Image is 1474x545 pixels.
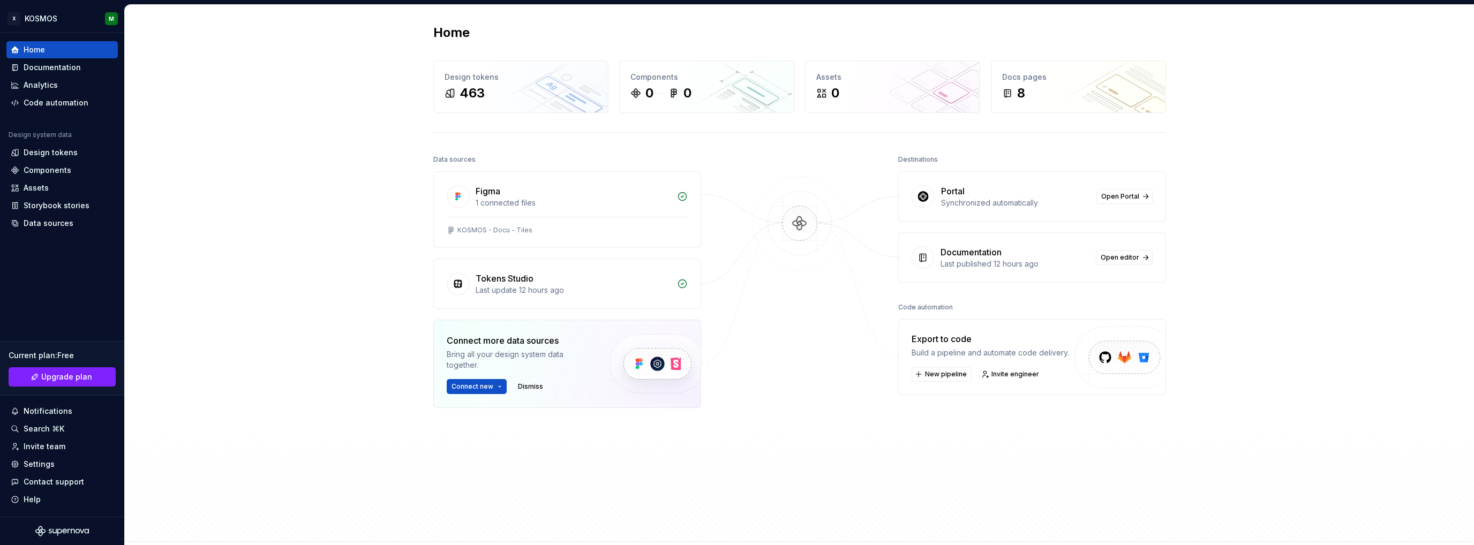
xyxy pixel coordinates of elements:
a: Code automation [6,94,118,111]
h2: Home [433,24,470,41]
div: 0 [683,85,691,102]
div: KOSMOS [25,13,57,24]
div: Docs pages [1002,72,1155,82]
div: Synchronized automatically [941,198,1090,208]
button: New pipeline [912,367,972,382]
div: Notifications [24,406,72,417]
div: Data sources [24,218,73,229]
div: Help [24,494,41,505]
div: Portal [941,185,965,198]
span: Upgrade plan [41,372,92,382]
div: Documentation [24,62,81,73]
a: Components00 [619,60,794,113]
div: Bring all your design system data together. [447,349,591,370]
div: Design system data [9,131,72,139]
div: Invite team [24,441,65,452]
button: Search ⌘K [6,420,118,437]
a: Documentation [6,59,118,76]
div: Settings [24,459,55,470]
a: Upgrade plan [9,367,116,387]
div: Build a pipeline and automate code delivery. [912,347,1069,358]
span: Connect new [452,382,493,391]
button: Notifications [6,403,118,420]
a: Open editor [1096,250,1153,265]
div: 8 [1017,85,1025,102]
svg: Supernova Logo [35,526,89,536]
div: Analytics [24,80,58,90]
div: Design tokens [24,147,78,158]
div: Figma [476,185,500,198]
div: Components [630,72,783,82]
div: Contact support [24,476,84,487]
a: Settings [6,456,118,473]
div: Data sources [433,152,476,167]
div: Search ⌘K [24,423,64,434]
div: Code automation [898,300,953,315]
span: Dismiss [518,382,543,391]
button: XKOSMOSM [2,7,122,30]
div: Last update 12 hours ago [476,285,671,296]
div: M [109,14,114,23]
span: New pipeline [925,370,967,379]
a: Assets [6,179,118,196]
a: Storybook stories [6,197,118,214]
div: Design tokens [445,72,597,82]
div: Assets [24,183,49,193]
a: Open Portal [1096,189,1153,204]
button: Contact support [6,473,118,490]
div: Connect more data sources [447,334,591,347]
div: 0 [831,85,839,102]
a: Tokens StudioLast update 12 hours ago [433,259,701,309]
div: Destinations [898,152,938,167]
div: Home [24,44,45,55]
a: Assets0 [805,60,980,113]
a: Invite engineer [978,367,1044,382]
div: Storybook stories [24,200,89,211]
a: Analytics [6,77,118,94]
div: Tokens Studio [476,272,533,285]
button: Connect new [447,379,507,394]
div: X [7,12,20,25]
div: Assets [816,72,969,82]
div: Current plan : Free [9,350,116,361]
a: Invite team [6,438,118,455]
a: Components [6,162,118,179]
a: Home [6,41,118,58]
a: Data sources [6,215,118,232]
span: Open editor [1101,253,1139,262]
a: Figma1 connected filesKOSMOS - Docu - Tiles [433,171,701,248]
div: Documentation [941,246,1002,259]
a: Docs pages8 [991,60,1166,113]
div: 463 [460,85,485,102]
div: Code automation [24,97,88,108]
span: Open Portal [1101,192,1139,201]
a: Design tokens463 [433,60,608,113]
div: Last published 12 hours ago [941,259,1089,269]
div: Export to code [912,332,1069,345]
div: 0 [645,85,653,102]
div: KOSMOS - Docu - Tiles [457,226,532,234]
span: Invite engineer [991,370,1039,379]
div: 1 connected files [476,198,671,208]
a: Design tokens [6,144,118,161]
div: Components [24,165,71,176]
button: Dismiss [513,379,548,394]
button: Help [6,491,118,508]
